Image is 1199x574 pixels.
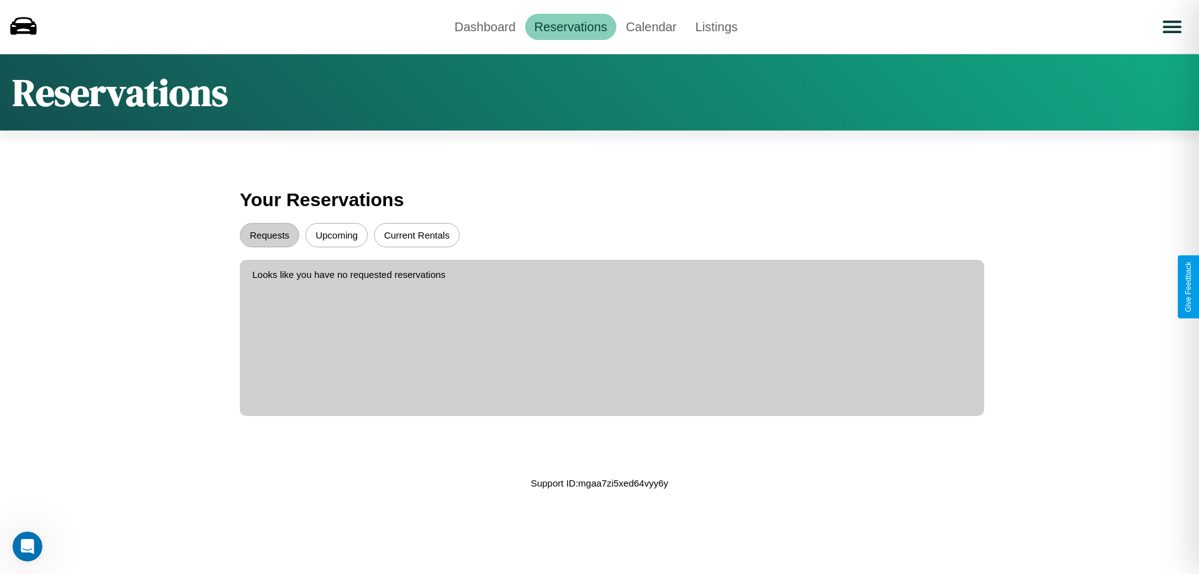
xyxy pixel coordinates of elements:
[374,223,460,247] button: Current Rentals
[531,475,668,492] p: Support ID: mgaa7zi5xed64vyy6y
[686,14,747,40] a: Listings
[12,67,228,118] h1: Reservations
[12,532,42,562] iframe: Intercom live chat
[616,14,686,40] a: Calendar
[525,14,617,40] a: Reservations
[240,183,959,217] h3: Your Reservations
[305,223,368,247] button: Upcoming
[252,266,972,283] p: Looks like you have no requested reservations
[1155,9,1190,44] button: Open menu
[1184,262,1193,312] div: Give Feedback
[240,223,299,247] button: Requests
[445,14,525,40] a: Dashboard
